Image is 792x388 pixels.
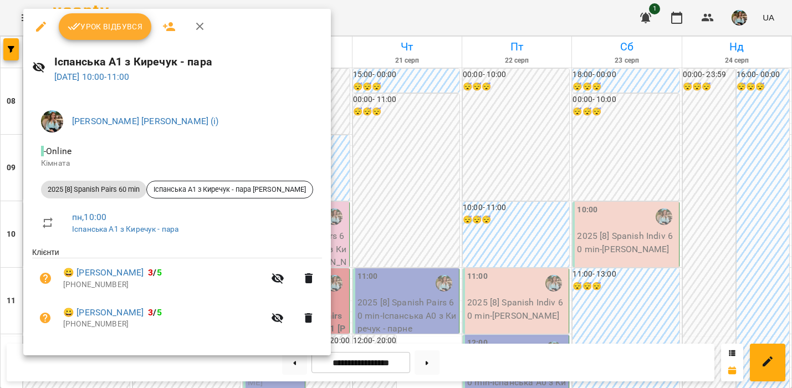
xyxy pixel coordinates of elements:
p: [PHONE_NUMBER] [63,319,264,330]
span: Урок відбувся [68,20,143,33]
span: - Online [41,146,74,156]
h6: Іспанська А1 з Киречук - пара [54,53,322,70]
a: 😀 [PERSON_NAME] [63,306,144,319]
div: Іспанська А1 з Киречук - пара [PERSON_NAME] [146,181,313,198]
button: Урок відбувся [59,13,152,40]
a: пн , 10:00 [72,212,106,222]
a: 😀 [PERSON_NAME] [63,266,144,279]
ul: Клієнти [32,247,322,341]
span: 3 [148,307,153,318]
a: Іспанська А1 з Киречук - пара [72,224,178,233]
a: [PERSON_NAME] [PERSON_NAME] (і) [72,116,219,126]
span: Іспанська А1 з Киречук - пара [PERSON_NAME] [147,185,313,195]
p: Кімната [41,158,313,169]
b: / [148,307,161,318]
img: 856b7ccd7d7b6bcc05e1771fbbe895a7.jfif [41,110,63,132]
span: 5 [157,307,162,318]
span: 2025 [8] Spanish Pairs 60 min [41,185,146,195]
button: Візит ще не сплачено. Додати оплату? [32,265,59,292]
p: [PHONE_NUMBER] [63,279,264,290]
b: / [148,267,161,278]
a: [DATE] 10:00-11:00 [54,72,130,82]
button: Візит ще не сплачено. Додати оплату? [32,305,59,331]
span: 5 [157,267,162,278]
span: 3 [148,267,153,278]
